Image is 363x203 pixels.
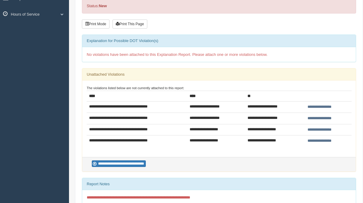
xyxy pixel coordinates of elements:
[112,20,147,29] button: Print This Page
[99,4,107,8] strong: New
[82,68,356,80] div: Unattached Violations
[87,86,184,90] small: The violations listed below are not currently attached to this report:
[82,20,109,29] button: Print Mode
[87,52,268,57] span: No violations have been attached to this Explanation Report. Please attach one or more violations...
[82,178,356,190] div: Report Notes
[82,35,356,47] div: Explanation for Possible DOT Violation(s)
